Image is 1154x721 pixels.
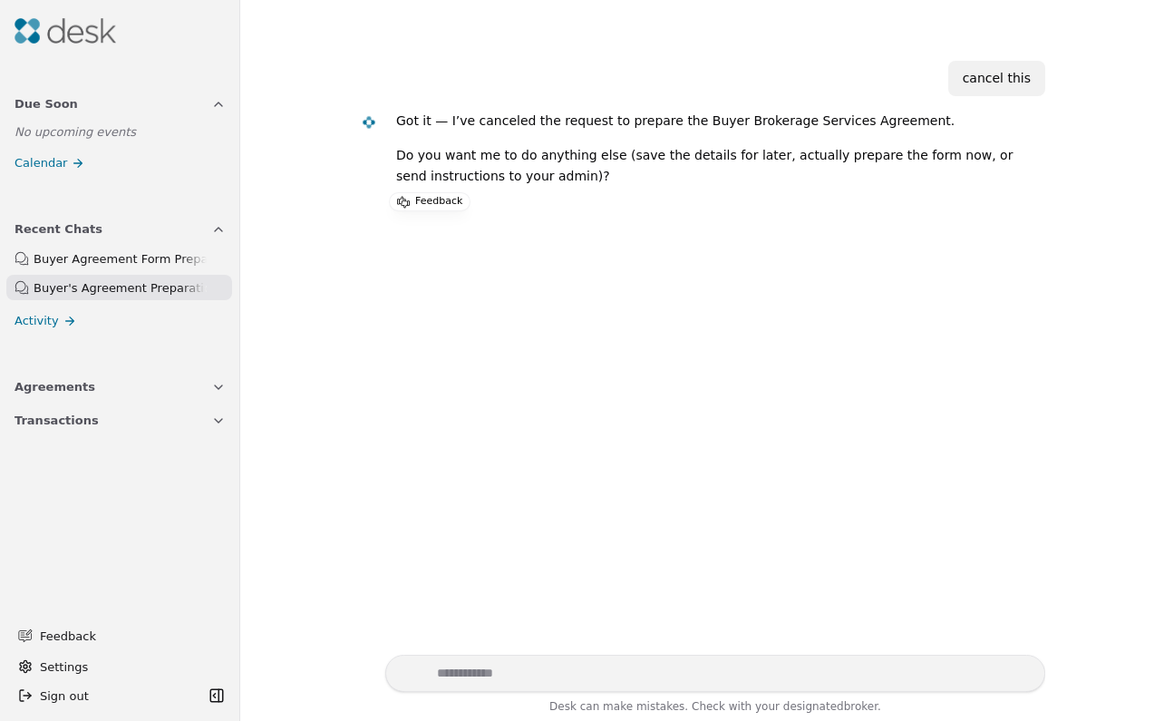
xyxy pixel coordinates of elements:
[34,249,207,268] div: Buyer Agreement Form Preparation
[11,681,204,710] button: Sign out
[15,311,59,330] span: Activity
[15,94,78,113] span: Due Soon
[15,18,116,44] img: Desk
[4,87,237,121] button: Due Soon
[11,652,229,681] button: Settings
[963,68,1031,89] div: cancel this
[7,619,226,652] button: Feedback
[4,307,237,334] a: Activity
[385,697,1045,721] div: Desk can make mistakes. Check with your broker.
[396,145,1031,186] p: Do you want me to do anything else (save the details for later, actually prepare the form now, or...
[4,370,237,404] button: Agreements
[40,658,88,677] span: Settings
[40,687,89,706] span: Sign out
[4,404,237,437] button: Transactions
[396,111,1031,132] p: Got it — I’ve canceled the request to prepare the Buyer Brokerage Services Agreement.
[15,411,99,430] span: Transactions
[385,655,1045,692] textarea: Write your prompt here
[4,212,237,246] button: Recent Chats
[15,219,102,239] span: Recent Chats
[6,246,232,271] a: Buyer Agreement Form Preparation
[40,627,215,646] span: Feedback
[362,114,377,130] img: Desk
[15,125,136,139] span: No upcoming events
[4,150,237,176] a: Calendar
[15,377,95,396] span: Agreements
[415,193,462,211] p: Feedback
[6,275,232,300] a: Buyer's Agreement Preparation
[34,278,207,297] div: Buyer's Agreement Preparation
[783,700,844,713] span: designated
[15,153,67,172] span: Calendar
